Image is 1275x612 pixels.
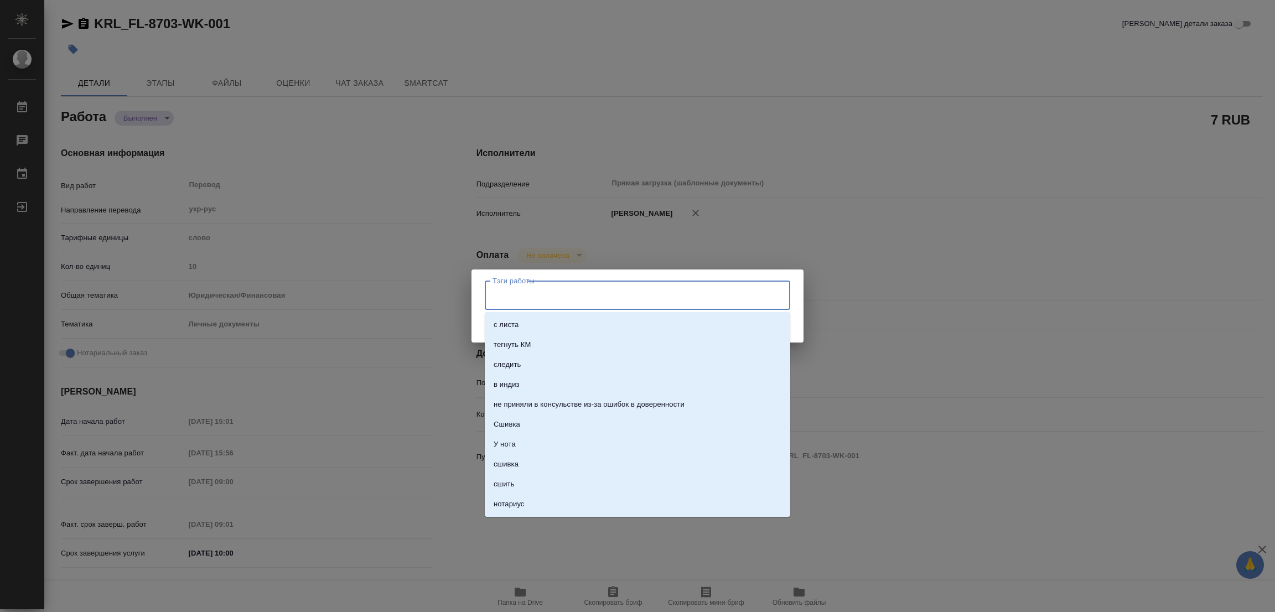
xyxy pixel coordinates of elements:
p: следить [494,359,521,370]
p: с листа [494,319,519,330]
p: нотариус [494,499,524,510]
p: сшивка [494,459,519,470]
p: У нота [494,439,516,450]
p: в индиз [494,379,520,390]
p: не приняли в консульстве из-за ошибок в доверенности [494,399,685,410]
p: тегнуть КМ [494,339,531,350]
p: Сшивка [494,419,520,430]
p: сшить [494,479,515,490]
